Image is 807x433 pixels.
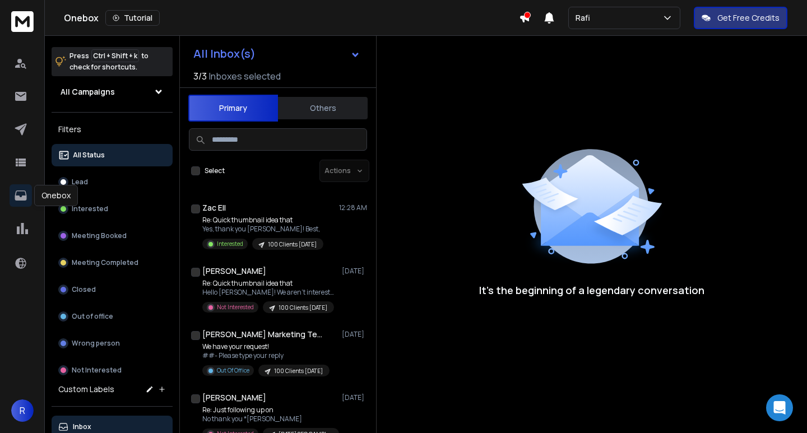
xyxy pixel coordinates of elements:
p: Not Interested [217,303,254,311]
p: ##- Please type your reply [202,351,330,360]
p: Press to check for shortcuts. [69,50,149,73]
p: Rafi [576,12,595,24]
p: Hello [PERSON_NAME]! We aren't interested. [202,288,337,297]
h1: Zac Ell [202,202,226,213]
button: Meeting Completed [52,252,173,274]
button: All Inbox(s) [184,43,369,65]
button: Wrong person [52,332,173,355]
p: Re: Just following up on [202,406,337,415]
h1: [PERSON_NAME] [202,392,266,403]
p: Out of office [72,312,113,321]
h1: All Campaigns [61,86,115,97]
p: [DATE] [342,330,367,339]
button: Get Free Credits [694,7,787,29]
p: [DATE] [342,267,367,276]
p: It’s the beginning of a legendary conversation [479,282,704,298]
p: 12:28 AM [339,203,367,212]
p: Interested [217,240,243,248]
p: Lead [72,178,88,187]
button: Not Interested [52,359,173,381]
p: Not Interested [72,366,122,375]
p: No thank you *[PERSON_NAME] [202,415,337,423]
button: Lead [52,171,173,193]
p: Closed [72,285,96,294]
div: Onebox [64,10,519,26]
p: 100 Clients [DATE] [274,367,323,375]
p: Interested [72,204,108,213]
button: R [11,399,34,422]
p: Wrong person [72,339,120,348]
span: Ctrl + Shift + k [91,49,139,62]
p: Meeting Booked [72,231,127,240]
p: Out Of Office [217,366,249,375]
button: Tutorial [105,10,160,26]
h3: Filters [52,122,173,137]
p: Meeting Completed [72,258,138,267]
h1: [PERSON_NAME] Marketing Team [202,329,326,340]
p: Re: Quick thumbnail idea that [202,216,323,225]
h3: Custom Labels [58,384,114,395]
button: Meeting Booked [52,225,173,247]
p: We have your request! [202,342,330,351]
button: All Status [52,144,173,166]
p: Get Free Credits [717,12,780,24]
div: Onebox [34,185,78,206]
p: [DATE] [342,393,367,402]
h1: [PERSON_NAME] [202,266,266,277]
button: Others [278,96,368,120]
h1: All Inbox(s) [193,48,256,59]
button: Out of office [52,305,173,328]
span: 3 / 3 [193,69,207,83]
button: All Campaigns [52,81,173,103]
p: 100 Clients [DATE] [268,240,317,249]
div: Open Intercom Messenger [766,394,793,421]
p: Yes, thank you [PERSON_NAME]! Best, [202,225,323,234]
p: All Status [73,151,105,160]
p: Re: Quick thumbnail idea that [202,279,337,288]
button: Primary [188,95,278,122]
p: 100 Clients [DATE] [279,304,327,312]
button: Closed [52,278,173,301]
h3: Inboxes selected [209,69,281,83]
label: Select [205,166,225,175]
button: Interested [52,198,173,220]
p: Inbox [73,422,91,431]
